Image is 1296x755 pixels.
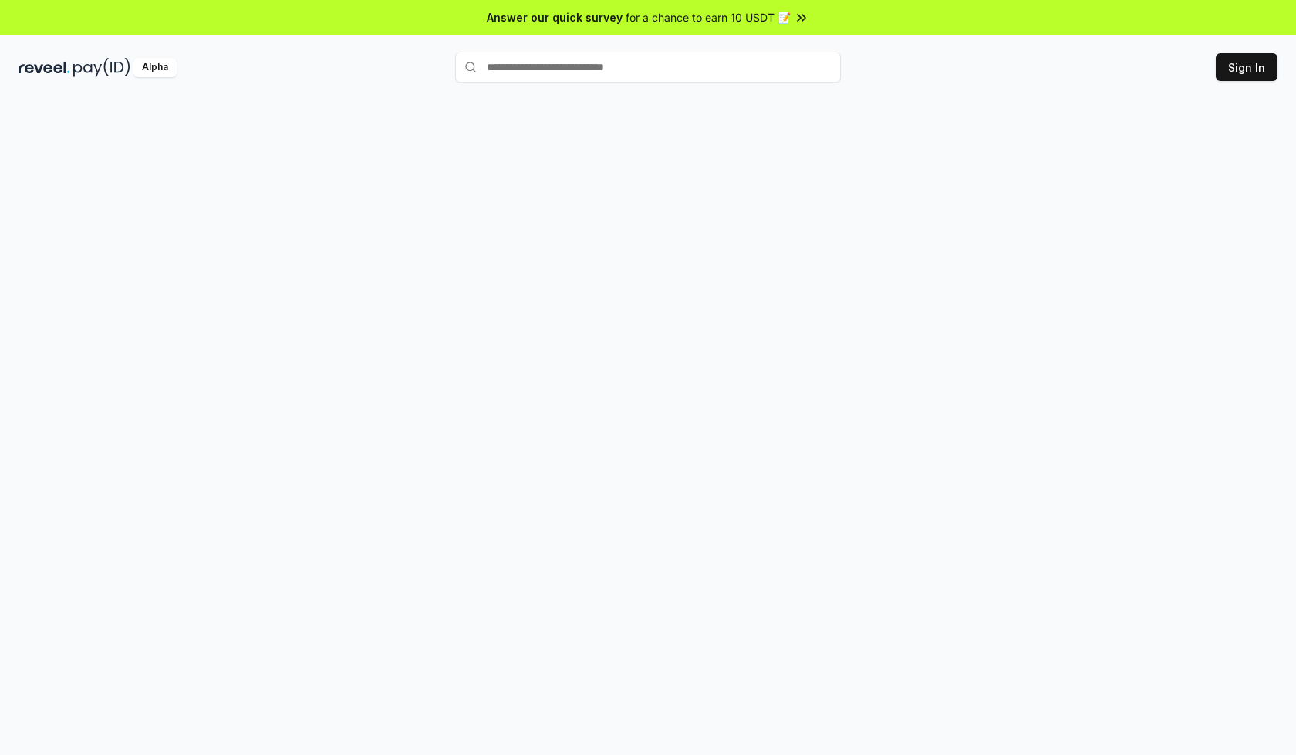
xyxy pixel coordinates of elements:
[626,9,791,25] span: for a chance to earn 10 USDT 📝
[73,58,130,77] img: pay_id
[487,9,623,25] span: Answer our quick survey
[133,58,177,77] div: Alpha
[19,58,70,77] img: reveel_dark
[1216,53,1277,81] button: Sign In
